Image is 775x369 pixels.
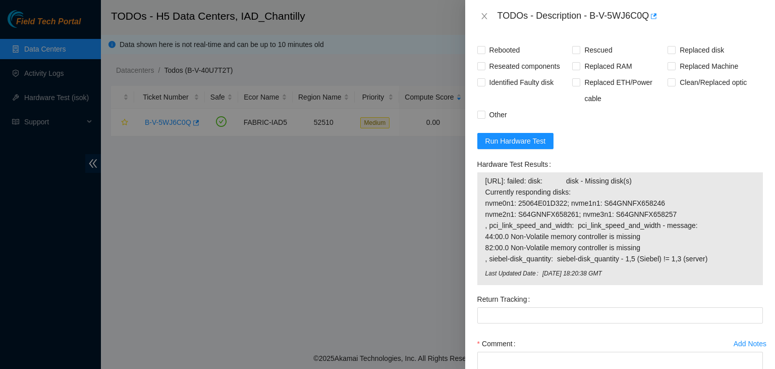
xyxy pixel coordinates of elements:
[580,58,636,74] span: Replaced RAM
[542,269,755,279] span: [DATE] 18:20:38 GMT
[480,12,488,20] span: close
[733,336,767,352] button: Add Notes
[485,42,524,58] span: Rebooted
[477,336,520,352] label: Comment
[580,42,616,58] span: Rescued
[485,58,564,74] span: Reseated components
[477,12,491,21] button: Close
[485,135,546,147] span: Run Hardware Test
[477,291,534,307] label: Return Tracking
[580,74,668,107] span: Replaced ETH/Power cable
[676,74,751,90] span: Clean/Replaced optic
[485,269,542,279] span: Last Updated Date
[485,175,755,264] span: [URL]: failed: disk: disk - Missing disk(s) Currently responding disks: nvme0n1: 25064E01D322; nv...
[485,74,558,90] span: Identified Faulty disk
[477,133,554,149] button: Run Hardware Test
[676,58,742,74] span: Replaced Machine
[485,107,511,123] span: Other
[497,8,763,24] div: TODOs - Description - B-V-5WJ6C0Q
[477,307,763,324] input: Return Tracking
[477,156,555,172] label: Hardware Test Results
[676,42,728,58] span: Replaced disk
[734,340,766,347] div: Add Notes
